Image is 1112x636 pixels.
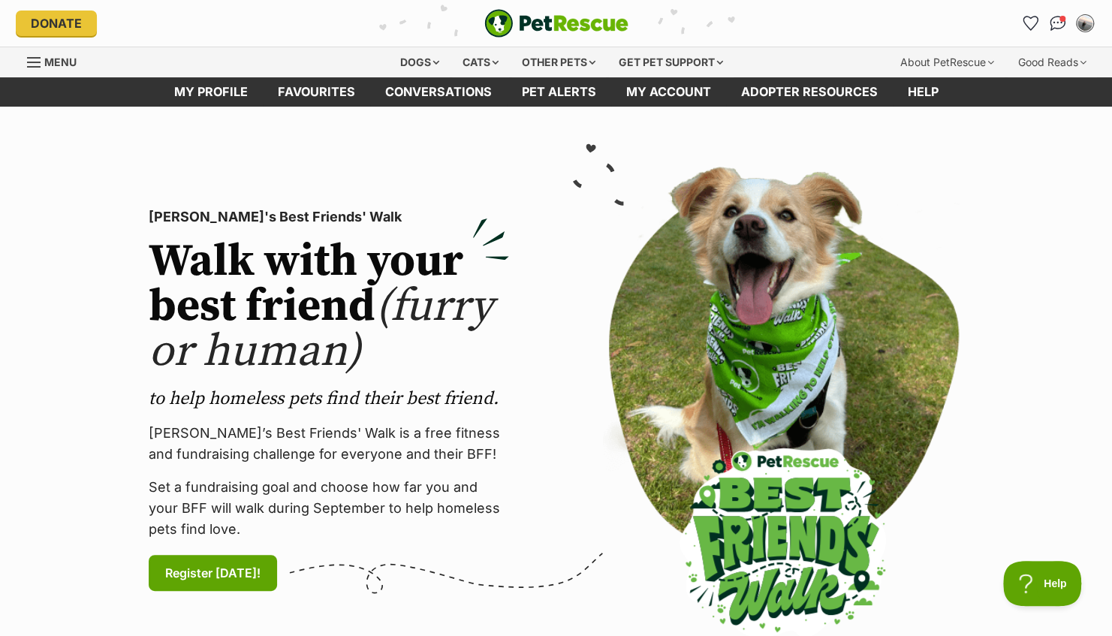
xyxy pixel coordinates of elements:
div: Good Reads [1008,47,1097,77]
span: Register [DATE]! [165,564,261,582]
a: Menu [27,47,87,74]
div: About PetRescue [890,47,1005,77]
a: Conversations [1046,11,1070,35]
div: Dogs [390,47,450,77]
span: (furry or human) [149,279,493,380]
a: My account [611,77,726,107]
p: [PERSON_NAME]’s Best Friends' Walk is a free fitness and fundraising challenge for everyone and t... [149,423,509,465]
a: Donate [16,11,97,36]
div: Get pet support [608,47,734,77]
a: Adopter resources [726,77,893,107]
p: Set a fundraising goal and choose how far you and your BFF will walk during September to help hom... [149,477,509,540]
p: [PERSON_NAME]'s Best Friends' Walk [149,206,509,228]
ul: Account quick links [1019,11,1097,35]
p: to help homeless pets find their best friend. [149,387,509,411]
button: My account [1069,8,1100,38]
div: Other pets [511,47,606,77]
h2: Walk with your best friend [149,240,509,375]
img: chat-41dd97257d64d25036548639549fe6c8038ab92f7586957e7f3b1b290dea8141.svg [1050,16,1065,31]
a: My profile [159,77,263,107]
iframe: Help Scout Beacon - Open [1003,561,1082,606]
a: Favourites [263,77,370,107]
img: logo-e224e6f780fb5917bec1dbf3a21bbac754714ae5b6737aabdf751b685950b380.svg [484,9,628,38]
a: Favourites [1019,11,1043,35]
a: PetRescue [484,9,628,38]
div: Cats [452,47,509,77]
a: conversations [370,77,507,107]
a: Help [893,77,954,107]
span: Menu [44,56,77,68]
a: Register [DATE]! [149,555,277,591]
img: Emma Hatton profile pic [1075,14,1095,33]
a: Pet alerts [507,77,611,107]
